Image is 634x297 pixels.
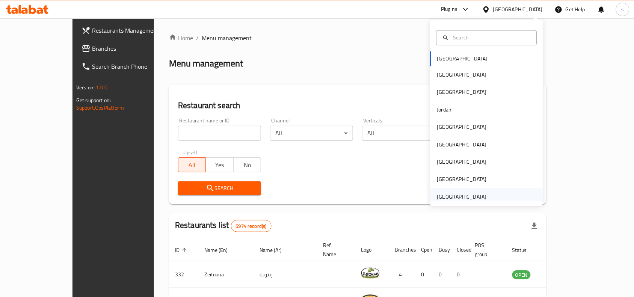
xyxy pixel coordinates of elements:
[231,220,272,232] div: Total records count
[184,184,255,193] span: Search
[355,238,389,261] th: Logo
[169,261,198,288] td: 332
[512,246,537,255] span: Status
[75,39,178,57] a: Branches
[450,33,532,42] input: Search
[183,150,197,155] label: Upsell
[175,246,189,255] span: ID
[621,5,624,14] span: s
[198,261,254,288] td: Zeitouna
[75,57,178,75] a: Search Branch Phone
[451,261,469,288] td: 0
[361,264,380,282] img: Zeitouna
[92,62,172,71] span: Search Branch Phone
[204,246,237,255] span: Name (En)
[389,261,415,288] td: 4
[437,106,452,114] div: Jordan
[362,126,445,141] div: All
[196,33,199,42] li: /
[441,5,457,14] div: Plugins
[323,241,346,259] span: Ref. Name
[433,261,451,288] td: 0
[389,238,415,261] th: Branches
[76,83,95,92] span: Version:
[75,21,178,39] a: Restaurants Management
[202,33,252,42] span: Menu management
[92,44,172,53] span: Branches
[92,26,172,35] span: Restaurants Management
[270,126,353,141] div: All
[181,160,203,170] span: All
[415,261,433,288] td: 0
[437,71,487,79] div: [GEOGRAPHIC_DATA]
[178,126,261,141] input: Search for restaurant name or ID..
[209,160,230,170] span: Yes
[169,57,243,69] h2: Menu management
[475,241,497,259] span: POS group
[169,33,546,42] nav: breadcrumb
[205,157,233,172] button: Yes
[178,157,206,172] button: All
[437,123,487,131] div: [GEOGRAPHIC_DATA]
[260,246,291,255] span: Name (Ar)
[512,271,531,279] span: OPEN
[433,238,451,261] th: Busy
[169,33,193,42] a: Home
[231,223,271,230] span: 5974 record(s)
[178,181,261,195] button: Search
[233,157,261,172] button: No
[254,261,317,288] td: زيتونة
[451,238,469,261] th: Closed
[175,220,272,232] h2: Restaurants list
[76,95,111,105] span: Get support on:
[493,5,543,14] div: [GEOGRAPHIC_DATA]
[178,100,537,111] h2: Restaurant search
[525,217,543,235] div: Export file
[437,193,487,201] div: [GEOGRAPHIC_DATA]
[415,238,433,261] th: Open
[437,140,487,149] div: [GEOGRAPHIC_DATA]
[96,83,107,92] span: 1.0.0
[437,158,487,166] div: [GEOGRAPHIC_DATA]
[237,160,258,170] span: No
[76,103,124,113] a: Support.OpsPlatform
[437,175,487,184] div: [GEOGRAPHIC_DATA]
[437,88,487,96] div: [GEOGRAPHIC_DATA]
